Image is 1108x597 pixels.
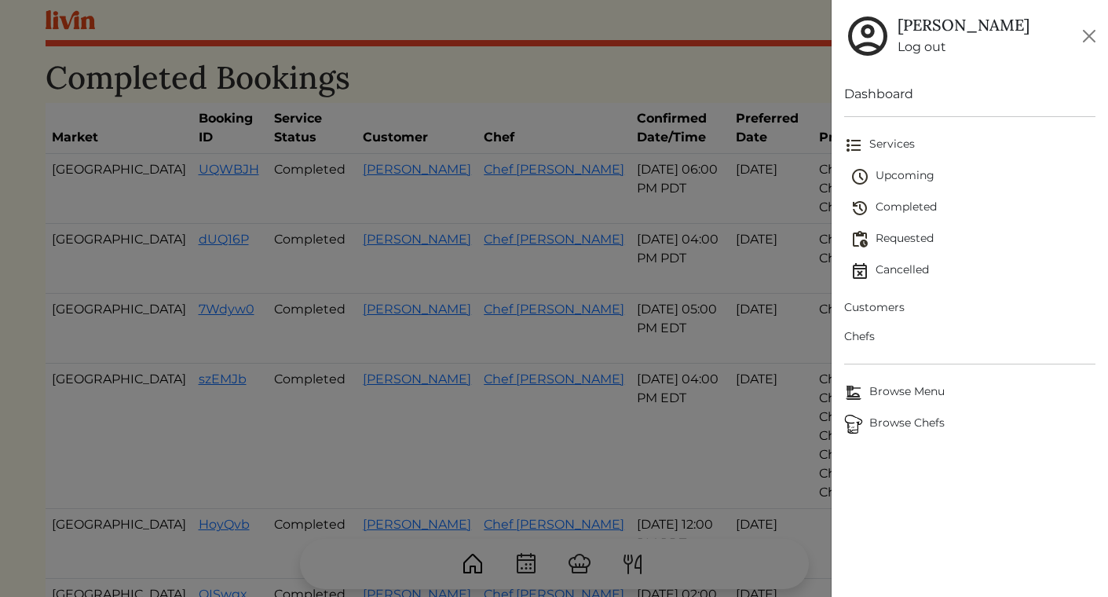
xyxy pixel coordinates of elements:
button: Close [1077,24,1102,49]
span: Completed [850,199,1095,218]
img: Browse Chefs [844,415,863,434]
a: Completed [850,192,1095,224]
a: ChefsBrowse Chefs [844,408,1095,440]
a: Dashboard [844,85,1095,104]
img: event_cancelled-67e280bd0a9e072c26133efab016668ee6d7272ad66fa3c7eb58af48b074a3a4.svg [850,262,869,280]
span: Requested [850,230,1095,249]
a: Services [844,130,1095,161]
a: Cancelled [850,255,1095,287]
h5: [PERSON_NAME] [898,16,1029,35]
span: Services [844,136,1095,155]
span: Browse Menu [844,383,1095,402]
span: Browse Chefs [844,415,1095,434]
a: Upcoming [850,161,1095,192]
img: Browse Menu [844,383,863,402]
a: Browse MenuBrowse Menu [844,377,1095,408]
span: Cancelled [850,262,1095,280]
span: Chefs [844,328,1095,345]
img: history-2b446bceb7e0f53b931186bf4c1776ac458fe31ad3b688388ec82af02103cd45.svg [850,199,869,218]
span: Customers [844,299,1095,316]
a: Log out [898,38,1029,57]
a: Requested [850,224,1095,255]
a: Chefs [844,322,1095,351]
img: user_account-e6e16d2ec92f44fc35f99ef0dc9cddf60790bfa021a6ecb1c896eb5d2907b31c.svg [844,13,891,60]
img: format_list_bulleted-ebc7f0161ee23162107b508e562e81cd567eeab2455044221954b09d19068e74.svg [844,136,863,155]
span: Upcoming [850,167,1095,186]
img: schedule-fa401ccd6b27cf58db24c3bb5584b27dcd8bd24ae666a918e1c6b4ae8c451a22.svg [850,167,869,186]
img: pending_actions-fd19ce2ea80609cc4d7bbea353f93e2f363e46d0f816104e4e0650fdd7f915cf.svg [850,230,869,249]
a: Customers [844,293,1095,322]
